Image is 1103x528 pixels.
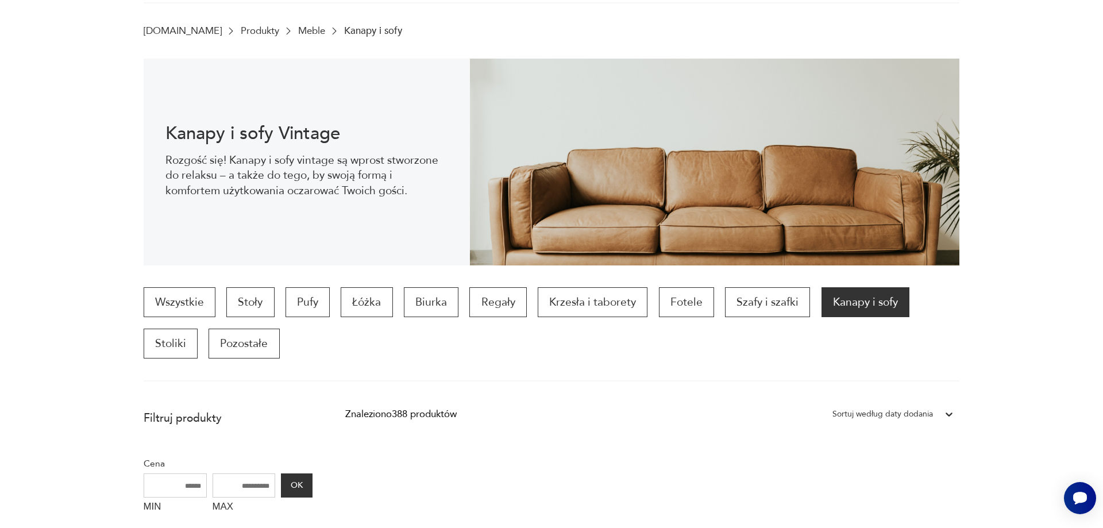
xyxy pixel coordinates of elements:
[213,498,276,519] label: MAX
[538,287,647,317] a: Krzesła i taborety
[344,25,402,36] p: Kanapy i sofy
[144,329,198,359] a: Stoliki
[144,287,215,317] a: Wszystkie
[659,287,714,317] a: Fotele
[144,25,222,36] a: [DOMAIN_NAME]
[209,329,279,359] a: Pozostałe
[345,407,457,422] div: Znaleziono 388 produktów
[725,287,810,317] a: Szafy i szafki
[1064,482,1096,514] iframe: Smartsupp widget button
[832,407,933,422] div: Sortuj według daty dodania
[470,59,959,265] img: 4dcd11543b3b691785adeaf032051535.jpg
[469,287,526,317] a: Regały
[144,498,207,519] label: MIN
[165,125,448,142] h1: Kanapy i sofy Vintage
[286,287,330,317] a: Pufy
[226,287,274,317] a: Stoły
[144,411,313,426] p: Filtruj produkty
[404,287,458,317] a: Biurka
[241,25,279,36] a: Produkty
[281,473,312,498] button: OK
[298,25,325,36] a: Meble
[165,153,448,198] p: Rozgość się! Kanapy i sofy vintage są wprost stworzone do relaksu – a także do tego, by swoją for...
[144,456,313,471] p: Cena
[341,287,392,317] a: Łóżka
[822,287,909,317] a: Kanapy i sofy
